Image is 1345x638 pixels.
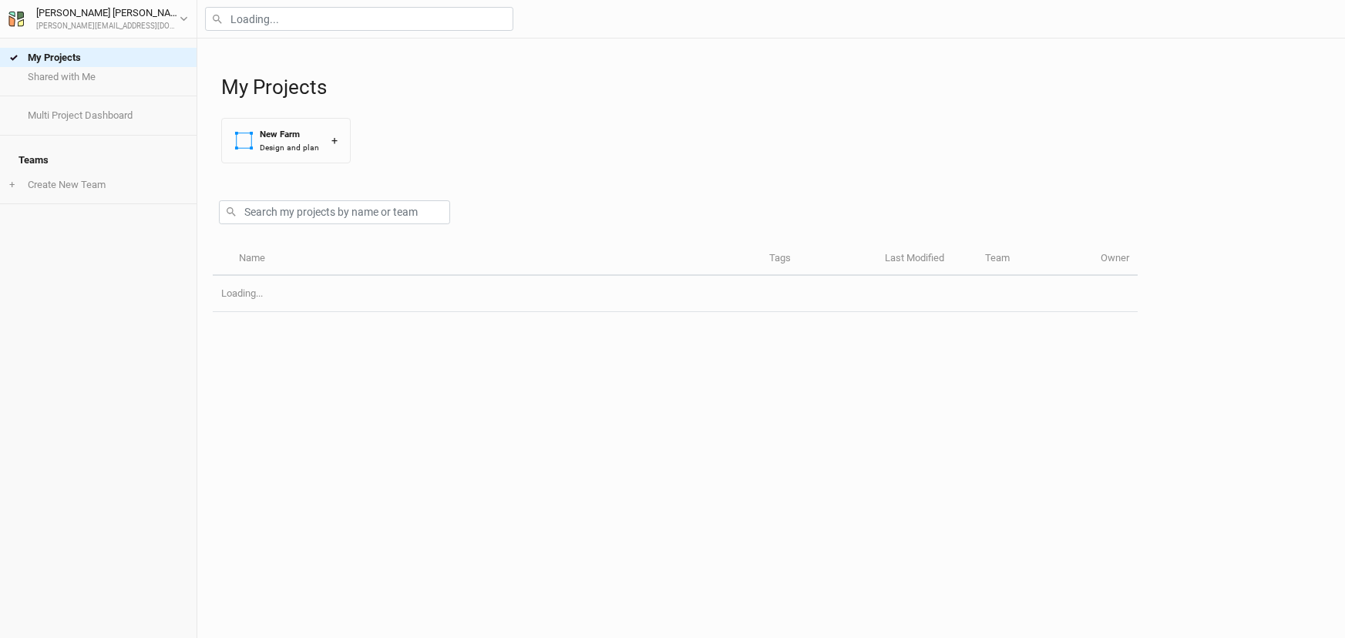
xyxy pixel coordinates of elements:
button: New FarmDesign and plan+ [221,118,351,163]
div: Design and plan [260,142,319,153]
th: Tags [761,243,876,276]
button: [PERSON_NAME] [PERSON_NAME][PERSON_NAME][EMAIL_ADDRESS][DOMAIN_NAME] [8,5,189,32]
th: Owner [1092,243,1138,276]
th: Last Modified [876,243,977,276]
th: Name [230,243,760,276]
td: Loading... [213,276,1138,312]
div: New Farm [260,128,319,141]
input: Loading... [205,7,513,31]
input: Search my projects by name or team [219,200,450,224]
span: + [9,179,15,191]
div: + [331,133,338,149]
th: Team [977,243,1092,276]
h1: My Projects [221,76,1330,99]
h4: Teams [9,145,187,176]
div: [PERSON_NAME][EMAIL_ADDRESS][DOMAIN_NAME] [36,21,180,32]
div: [PERSON_NAME] [PERSON_NAME] [36,5,180,21]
